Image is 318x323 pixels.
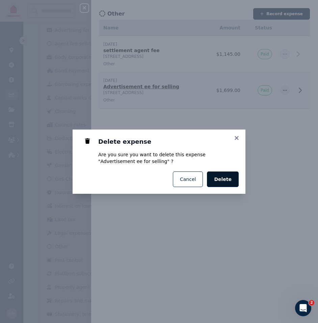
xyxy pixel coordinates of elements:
[173,171,203,187] button: Cancel
[98,138,237,146] h3: Delete expense
[207,171,239,187] button: Delete
[309,300,314,305] span: 2
[295,300,311,316] iframe: Intercom live chat
[98,151,237,165] p: Are you sure you want to delete this expense " Advertisement ee for selling " ?
[214,176,232,183] span: Delete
